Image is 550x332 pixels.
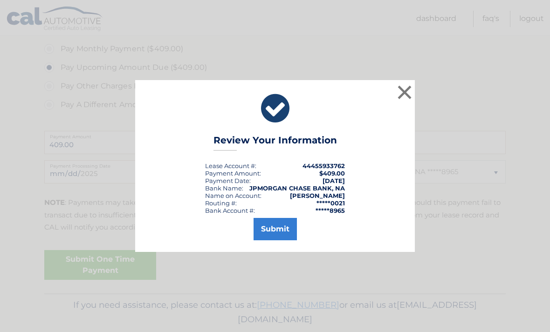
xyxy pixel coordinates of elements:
[205,169,261,177] div: Payment Amount:
[323,177,345,184] span: [DATE]
[290,192,345,199] strong: [PERSON_NAME]
[254,218,297,240] button: Submit
[205,162,256,169] div: Lease Account #:
[205,177,249,184] span: Payment Date
[213,135,337,151] h3: Review Your Information
[205,184,243,192] div: Bank Name:
[319,169,345,177] span: $409.00
[302,162,345,169] strong: 44455933762
[205,207,255,214] div: Bank Account #:
[205,177,251,184] div: :
[205,192,261,199] div: Name on Account:
[205,199,237,207] div: Routing #:
[249,184,345,192] strong: JPMORGAN CHASE BANK, NA
[395,83,414,102] button: ×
